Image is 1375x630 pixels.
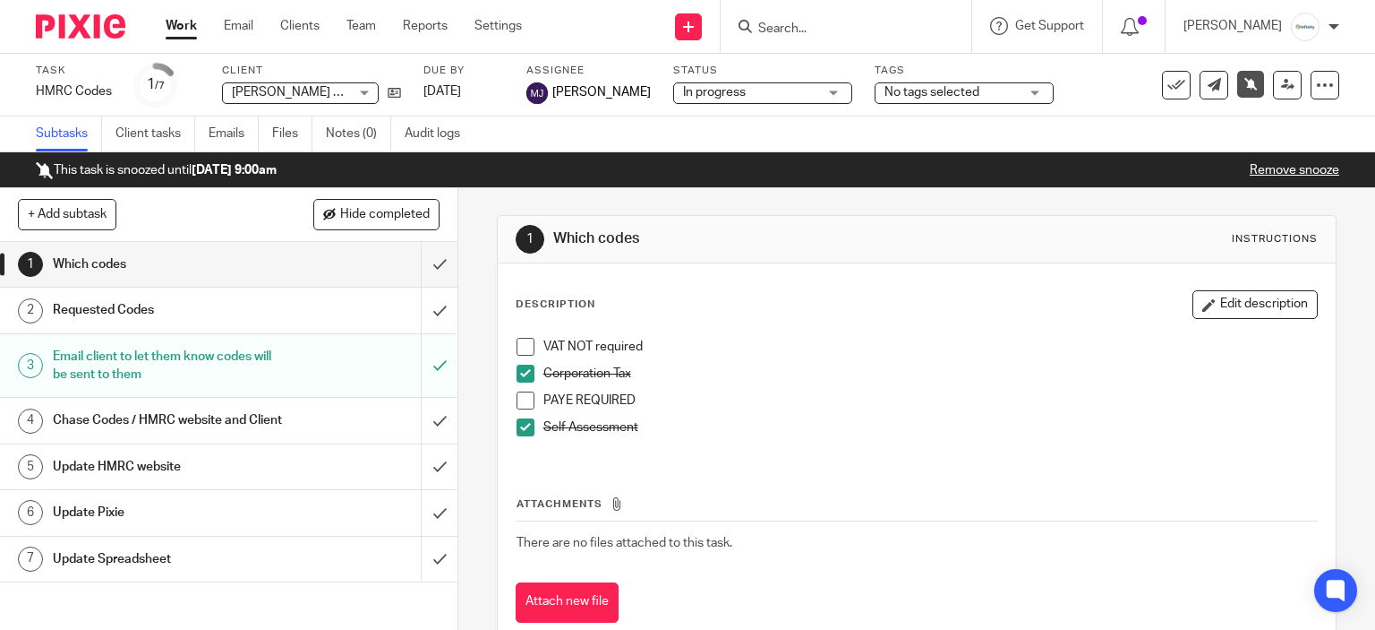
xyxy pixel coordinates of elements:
[53,453,286,480] h1: Update HMRC website
[875,64,1054,78] label: Tags
[222,64,401,78] label: Client
[1192,290,1318,319] button: Edit description
[155,81,165,91] small: /7
[53,499,286,526] h1: Update Pixie
[346,17,376,35] a: Team
[516,583,619,623] button: Attach new file
[53,546,286,573] h1: Update Spreadsheet
[1232,232,1318,246] div: Instructions
[543,392,1318,410] p: PAYE REQUIRED
[115,117,195,151] a: Client tasks
[53,251,286,278] h1: Which codes
[36,14,125,39] img: Pixie
[543,419,1318,436] p: Self Assessment
[403,17,448,35] a: Reports
[326,117,391,151] a: Notes (0)
[1250,164,1339,177] a: Remove snooze
[423,85,461,98] span: [DATE]
[553,229,954,248] h1: Which codes
[516,225,544,254] div: 1
[36,117,102,151] a: Subtasks
[543,338,1318,356] p: VAT NOT required
[147,74,165,95] div: 1
[36,82,112,100] div: HMRC Codes
[18,454,43,479] div: 5
[192,164,277,177] b: [DATE] 9:00am
[18,353,43,378] div: 3
[543,365,1318,383] p: Corporation Tax
[1183,17,1282,35] p: [PERSON_NAME]
[18,252,43,277] div: 1
[313,199,440,229] button: Hide completed
[516,298,595,312] p: Description
[224,17,253,35] a: Email
[18,298,43,324] div: 2
[683,86,746,99] span: In progress
[526,82,548,104] img: svg%3E
[18,409,43,434] div: 4
[1291,13,1319,41] img: Infinity%20Logo%20with%20Whitespace%20.png
[673,64,852,78] label: Status
[423,64,504,78] label: Due by
[53,343,286,389] h1: Email client to let them know codes will be sent to them
[36,161,277,179] p: This task is snoozed until
[517,537,732,549] span: There are no files attached to this task.
[36,64,112,78] label: Task
[517,499,602,509] span: Attachments
[884,86,979,99] span: No tags selected
[209,117,259,151] a: Emails
[1015,20,1084,32] span: Get Support
[18,199,116,229] button: + Add subtask
[18,547,43,572] div: 7
[53,407,286,434] h1: Chase Codes / HMRC website and Client
[552,83,651,101] span: [PERSON_NAME]
[405,117,474,151] a: Audit logs
[53,297,286,324] h1: Requested Codes
[340,208,430,222] span: Hide completed
[756,22,918,38] input: Search
[474,17,522,35] a: Settings
[232,86,472,99] span: [PERSON_NAME] Signature Health Limited
[272,117,312,151] a: Files
[18,500,43,525] div: 6
[526,64,651,78] label: Assignee
[166,17,197,35] a: Work
[280,17,320,35] a: Clients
